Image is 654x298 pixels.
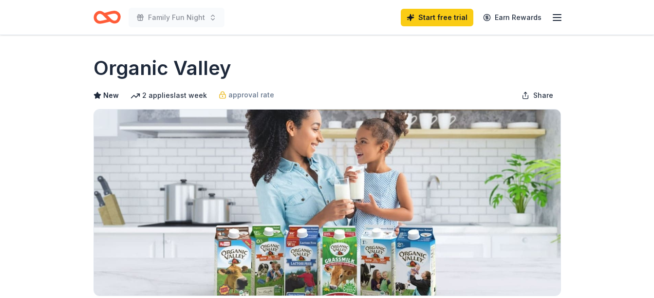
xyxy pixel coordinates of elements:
[533,90,553,101] span: Share
[228,89,274,101] span: approval rate
[514,86,561,105] button: Share
[219,89,274,101] a: approval rate
[93,55,231,82] h1: Organic Valley
[148,12,205,23] span: Family Fun Night
[131,90,207,101] div: 2 applies last week
[93,6,121,29] a: Home
[94,110,561,296] img: Image for Organic Valley
[129,8,224,27] button: Family Fun Night
[103,90,119,101] span: New
[401,9,473,26] a: Start free trial
[477,9,547,26] a: Earn Rewards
